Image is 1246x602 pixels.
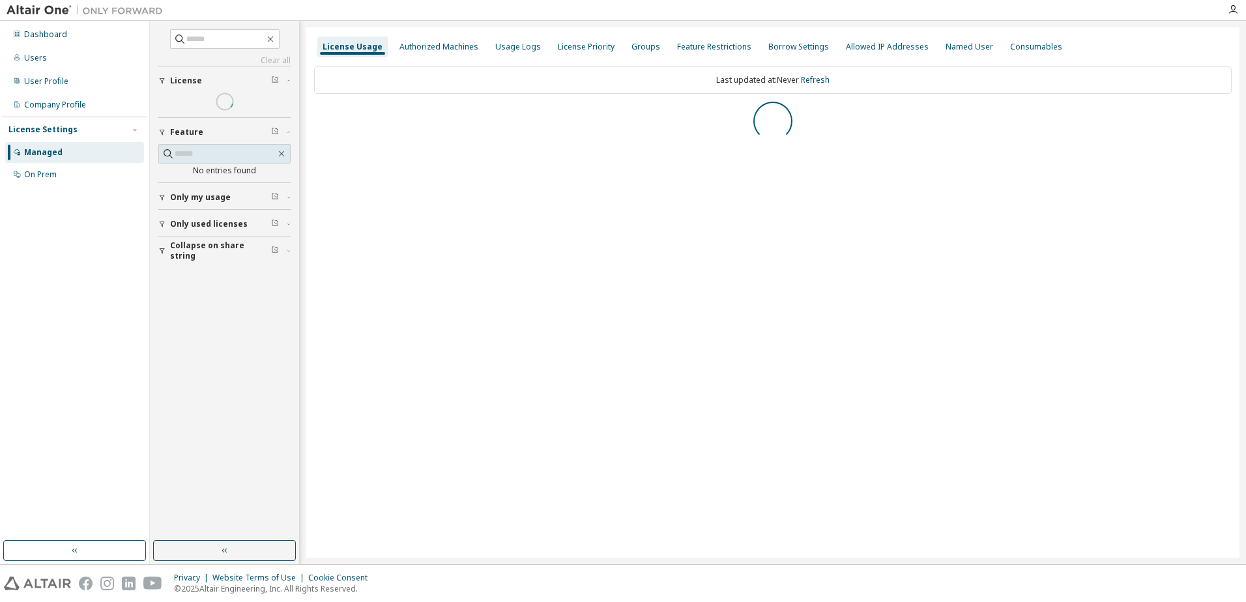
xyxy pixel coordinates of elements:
button: Collapse on share string [158,236,291,265]
span: Clear filter [271,127,279,137]
div: Last updated at: Never [314,66,1232,94]
div: User Profile [24,76,68,87]
span: Only used licenses [170,219,248,229]
div: Borrow Settings [768,42,829,52]
img: facebook.svg [79,577,93,590]
img: altair_logo.svg [4,577,71,590]
div: Named User [946,42,993,52]
button: Only my usage [158,183,291,212]
img: instagram.svg [100,577,114,590]
img: youtube.svg [143,577,162,590]
div: Consumables [1010,42,1062,52]
a: Clear all [158,55,291,66]
div: Dashboard [24,29,67,40]
div: Feature Restrictions [677,42,751,52]
span: Clear filter [271,219,279,229]
div: License Priority [558,42,615,52]
span: Clear filter [271,76,279,86]
a: Refresh [801,74,830,85]
span: Feature [170,127,203,137]
span: Clear filter [271,246,279,256]
span: Collapse on share string [170,240,271,261]
button: Feature [158,118,291,147]
div: Usage Logs [495,42,541,52]
div: No entries found [158,165,291,176]
div: Allowed IP Addresses [846,42,929,52]
div: Cookie Consent [308,573,375,583]
div: On Prem [24,169,57,180]
div: Users [24,53,47,63]
span: Only my usage [170,192,231,203]
div: License Settings [8,124,78,135]
button: License [158,66,291,95]
button: Only used licenses [158,210,291,238]
span: License [170,76,202,86]
div: Authorized Machines [399,42,478,52]
span: Clear filter [271,192,279,203]
div: Groups [631,42,660,52]
div: Company Profile [24,100,86,110]
div: Managed [24,147,63,158]
p: © 2025 Altair Engineering, Inc. All Rights Reserved. [174,583,375,594]
div: License Usage [323,42,383,52]
div: Website Terms of Use [212,573,308,583]
div: Privacy [174,573,212,583]
img: Altair One [7,4,169,17]
img: linkedin.svg [122,577,136,590]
